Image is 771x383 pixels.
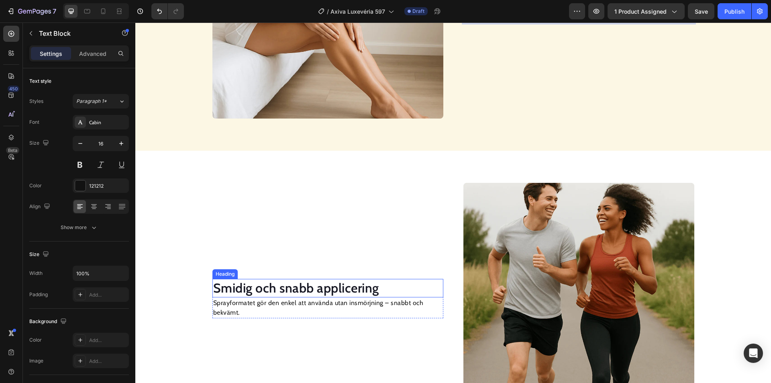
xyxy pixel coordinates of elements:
button: Show more [29,220,129,235]
div: 121212 [89,182,127,190]
div: Width [29,270,43,277]
iframe: Design area [135,23,771,383]
button: Save [688,3,714,19]
div: Open Intercom Messenger [744,344,763,363]
div: Padding [29,291,48,298]
p: Advanced [79,49,106,58]
p: 7 [53,6,56,16]
input: Auto [73,266,128,281]
button: Publish [718,3,751,19]
div: Cabin [89,119,127,126]
div: Image [29,357,43,365]
button: 7 [3,3,60,19]
div: Color [29,182,42,189]
span: / [327,7,329,16]
div: Size [29,138,51,149]
div: Add... [89,358,127,365]
div: Beta [6,147,19,154]
button: 1 product assigned [608,3,685,19]
p: Settings [40,49,62,58]
span: Axiva Luxevéria 597 [330,7,385,16]
div: Add... [89,337,127,344]
div: Align [29,201,52,212]
div: Background [29,316,68,327]
div: Text style [29,78,51,85]
div: Color [29,336,42,344]
span: Draft [412,8,424,15]
button: Paragraph 1* [73,94,129,109]
div: Font [29,119,39,126]
div: Size [29,249,51,260]
div: Show more [61,223,98,231]
div: Styles [29,98,43,105]
div: Undo/Redo [151,3,184,19]
span: 1 product assigned [614,7,667,16]
p: Text Block [39,29,107,38]
span: Save [695,8,708,15]
div: 450 [8,86,19,92]
div: Publish [724,7,744,16]
div: Add... [89,291,127,299]
span: Paragraph 1* [76,98,107,105]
